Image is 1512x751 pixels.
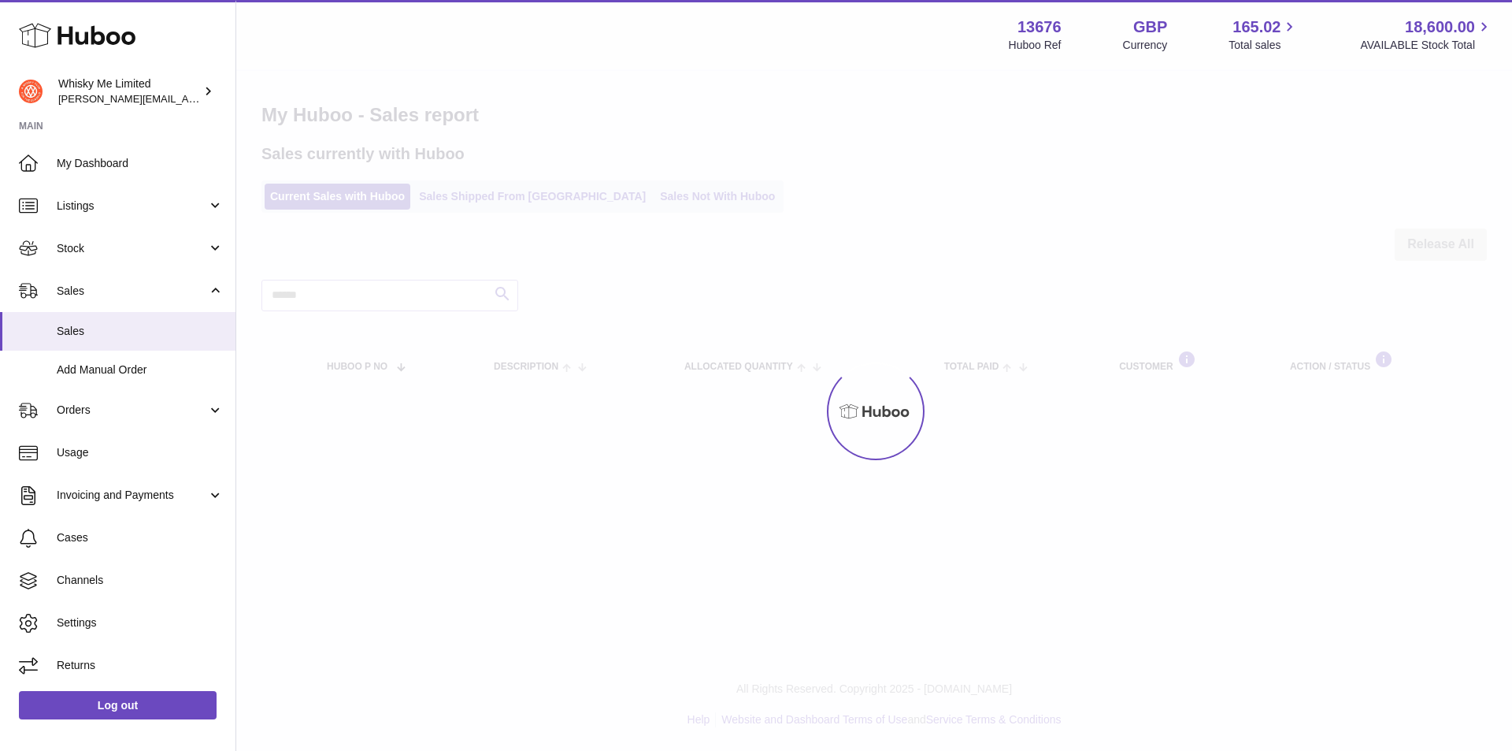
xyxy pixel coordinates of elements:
div: Whisky Me Limited [58,76,200,106]
span: My Dashboard [57,156,224,171]
span: AVAILABLE Stock Total [1360,38,1493,53]
div: Currency [1123,38,1168,53]
span: Add Manual Order [57,362,224,377]
span: Stock [57,241,207,256]
img: frances@whiskyshop.com [19,80,43,103]
div: Huboo Ref [1009,38,1062,53]
span: Channels [57,573,224,588]
span: 165.02 [1232,17,1280,38]
span: Sales [57,284,207,299]
span: Sales [57,324,224,339]
span: Orders [57,403,207,418]
span: Total sales [1228,38,1299,53]
span: Listings [57,199,207,214]
a: Log out [19,691,217,719]
a: 18,600.00 AVAILABLE Stock Total [1360,17,1493,53]
span: [PERSON_NAME][EMAIL_ADDRESS][DOMAIN_NAME] [58,92,316,105]
span: Usage [57,445,224,460]
span: Settings [57,615,224,630]
span: Returns [57,658,224,673]
strong: GBP [1133,17,1167,38]
a: 165.02 Total sales [1228,17,1299,53]
span: 18,600.00 [1405,17,1475,38]
span: Invoicing and Payments [57,488,207,503]
strong: 13676 [1017,17,1062,38]
span: Cases [57,530,224,545]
